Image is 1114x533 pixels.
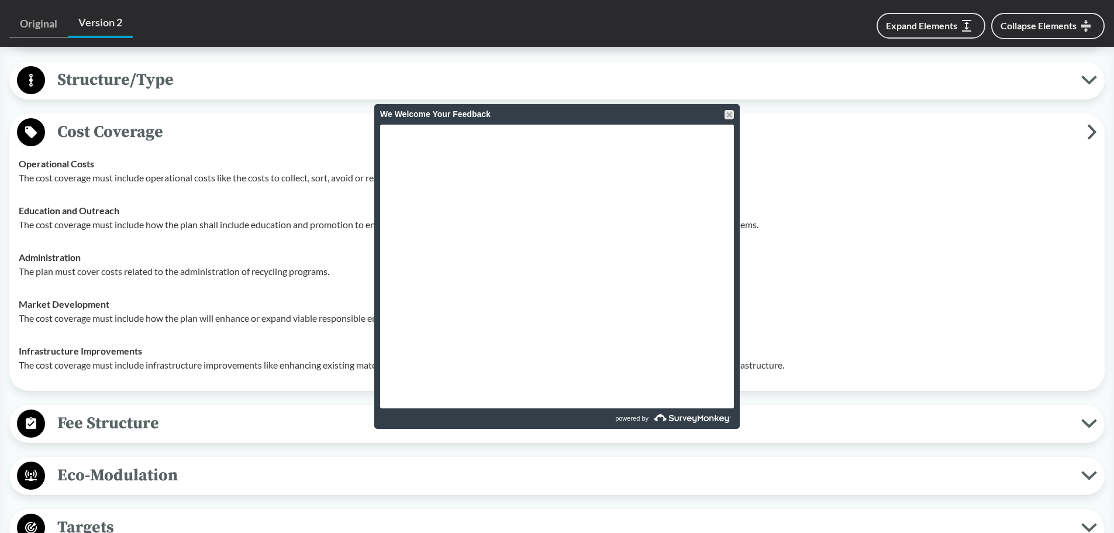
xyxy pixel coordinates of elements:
p: The cost coverage must include operational costs like the costs to collect, sort, avoid or remove... [19,171,1095,185]
button: Cost Coverage [13,118,1101,147]
button: Fee Structure [13,409,1101,439]
span: Eco-Modulation [45,462,1081,489]
span: Fee Structure [45,410,1081,436]
span: Cost Coverage [45,119,1087,145]
button: Structure/Type [13,66,1101,95]
strong: Market Development [19,298,109,310]
span: Structure/Type [45,67,1081,93]
p: The cost coverage must include infrastructure improvements like enhancing existing materials recy... [19,358,1095,372]
span: powered by [615,408,649,429]
button: Eco-Modulation [13,461,1101,491]
button: Expand Elements [877,13,985,39]
a: Version 2 [68,9,133,38]
button: Collapse Elements [991,13,1105,39]
p: The cost coverage must include how the plan will enhance or expand viable responsible end markets... [19,311,1095,325]
strong: Infrastructure Improvements [19,345,142,356]
div: We Welcome Your Feedback [380,104,734,125]
a: powered by [558,408,734,429]
strong: Administration [19,252,81,263]
strong: Education and Outreach [19,205,119,216]
p: The plan must cover costs related to the administration of recycling programs. [19,264,1095,278]
a: Original [9,11,68,37]
strong: Operational Costs [19,158,94,169]
p: The cost coverage must include how the plan shall include education and promotion to encourage pr... [19,218,1095,232]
